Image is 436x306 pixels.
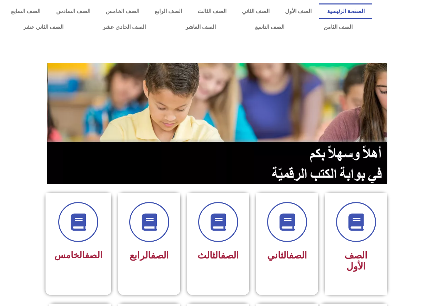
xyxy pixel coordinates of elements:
[3,19,83,35] a: الصف الثاني عشر
[234,3,277,19] a: الصف الثاني
[277,3,319,19] a: الصف الأول
[197,250,239,261] span: الثالث
[98,3,147,19] a: الصف الخامس
[83,19,165,35] a: الصف الحادي عشر
[319,3,372,19] a: الصفحة الرئيسية
[344,250,367,272] span: الصف الأول
[289,250,307,261] a: الصف
[3,3,48,19] a: الصف السابع
[48,3,98,19] a: الصف السادس
[85,250,102,260] a: الصف
[166,19,235,35] a: الصف العاشر
[130,250,169,261] span: الرابع
[147,3,190,19] a: الصف الرابع
[151,250,169,261] a: الصف
[235,19,304,35] a: الصف التاسع
[190,3,234,19] a: الصف الثالث
[267,250,307,261] span: الثاني
[54,250,102,260] span: الخامس
[221,250,239,261] a: الصف
[304,19,372,35] a: الصف الثامن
